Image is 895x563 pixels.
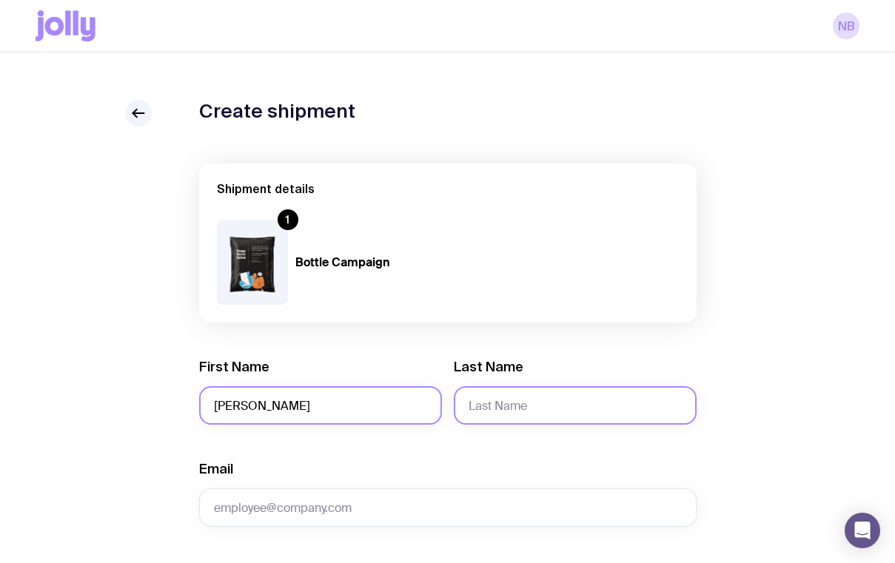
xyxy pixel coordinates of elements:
h2: Shipment details [217,181,679,196]
label: Email [199,460,233,478]
div: Open Intercom Messenger [845,513,880,548]
div: 1 [278,209,298,230]
input: First Name [199,386,442,425]
h4: Bottle Campaign [295,255,439,270]
a: NB [833,13,859,39]
input: employee@company.com [199,488,697,527]
label: First Name [199,358,269,376]
input: Last Name [454,386,697,425]
label: Last Name [454,358,523,376]
h1: Create shipment [199,100,355,122]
